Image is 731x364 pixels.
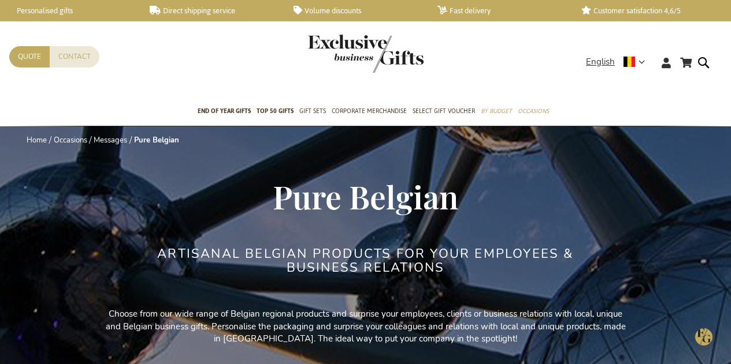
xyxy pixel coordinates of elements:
[198,105,251,117] span: End of year gifts
[106,308,626,345] p: Choose from our wide range of Belgian regional products and surprise your employees, clients or b...
[134,135,179,145] strong: Pure Belgian
[586,55,652,69] div: English
[27,135,47,145] a: Home
[9,46,50,67] a: Quote
[149,247,582,275] h2: Artisanal Belgian products for your employees & business relations
[257,105,294,117] span: TOP 50 Gifts
[518,105,549,117] span: Occasions
[332,105,407,117] span: Corporate Merchandise
[299,105,326,117] span: Gift Sets
[94,135,127,145] a: Messages
[150,6,275,16] a: Direct shipping service
[308,35,424,73] img: Exclusive Business gifts logo
[413,105,475,117] span: Select Gift Voucher
[437,6,563,16] a: Fast delivery
[481,105,512,117] span: By Budget
[586,55,615,69] span: English
[54,135,87,145] a: Occasions
[294,6,419,16] a: Volume discounts
[273,175,458,217] span: Pure Belgian
[581,6,707,16] a: Customer satisfaction 4,6/5
[50,46,99,67] a: Contact
[308,35,366,73] a: store logo
[6,6,131,16] a: Personalised gifts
